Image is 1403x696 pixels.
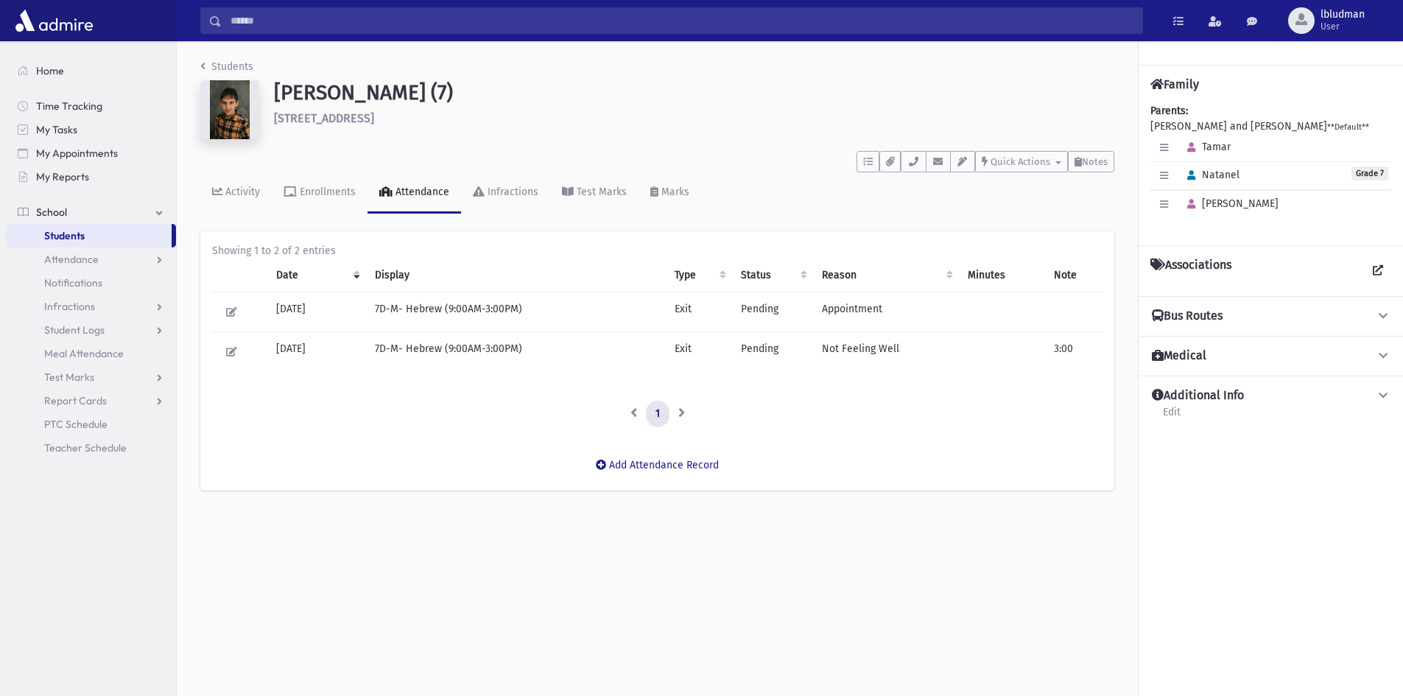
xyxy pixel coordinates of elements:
[44,441,127,454] span: Teacher Schedule
[6,342,176,365] a: Meal Attendance
[1181,169,1240,181] span: Natanel
[44,394,107,407] span: Report Cards
[6,295,176,318] a: Infractions
[646,401,669,427] a: 1
[1150,105,1188,117] b: Parents:
[732,332,812,372] td: Pending
[274,80,1114,105] h1: [PERSON_NAME] (7)
[222,186,260,198] div: Activity
[732,259,812,292] th: Status: activate to sort column ascending
[36,123,77,136] span: My Tasks
[1150,388,1391,404] button: Additional Info
[6,271,176,295] a: Notifications
[1150,348,1391,364] button: Medical
[36,99,102,113] span: Time Tracking
[6,412,176,436] a: PTC Schedule
[6,247,176,271] a: Attendance
[36,64,64,77] span: Home
[485,186,538,198] div: Infractions
[461,172,550,214] a: Infractions
[813,259,960,292] th: Reason: activate to sort column ascending
[639,172,701,214] a: Marks
[813,332,960,372] td: Not Feeling Well
[267,259,366,292] th: Date: activate to sort column ascending
[6,59,176,82] a: Home
[200,59,253,80] nav: breadcrumb
[1181,141,1231,153] span: Tamar
[366,259,666,292] th: Display
[6,141,176,165] a: My Appointments
[6,224,172,247] a: Students
[221,301,242,323] button: Edit
[6,389,176,412] a: Report Cards
[36,170,89,183] span: My Reports
[200,172,272,214] a: Activity
[975,151,1068,172] button: Quick Actions
[6,118,176,141] a: My Tasks
[6,200,176,224] a: School
[366,332,666,372] td: 7D-M- Hebrew (9:00AM-3:00PM)
[1082,156,1108,167] span: Notes
[1150,77,1199,91] h4: Family
[666,292,732,332] td: Exit
[813,292,960,332] td: Appointment
[586,452,728,479] button: Add Attendance Record
[1152,309,1223,324] h4: Bus Routes
[44,370,94,384] span: Test Marks
[212,243,1103,259] div: Showing 1 to 2 of 2 entries
[12,6,96,35] img: AdmirePro
[44,418,108,431] span: PTC Schedule
[297,186,356,198] div: Enrollments
[1150,103,1391,233] div: [PERSON_NAME] and [PERSON_NAME]
[658,186,689,198] div: Marks
[1162,404,1181,430] a: Edit
[200,60,253,73] a: Students
[959,259,1045,292] th: Minutes
[6,165,176,189] a: My Reports
[1045,332,1103,372] td: 3:00
[1365,258,1391,284] a: View all Associations
[1045,259,1103,292] th: Note
[1181,197,1279,210] span: [PERSON_NAME]
[1152,388,1244,404] h4: Additional Info
[274,111,1114,125] h6: [STREET_ADDRESS]
[44,276,102,289] span: Notifications
[368,172,461,214] a: Attendance
[666,259,732,292] th: Type: activate to sort column ascending
[267,292,366,332] td: [DATE]
[36,147,118,160] span: My Appointments
[222,7,1142,34] input: Search
[366,292,666,332] td: 7D-M- Hebrew (9:00AM-3:00PM)
[1321,9,1365,21] span: lbludman
[1068,151,1114,172] button: Notes
[1321,21,1365,32] span: User
[393,186,449,198] div: Attendance
[991,156,1050,167] span: Quick Actions
[6,365,176,389] a: Test Marks
[1152,348,1206,364] h4: Medical
[44,253,99,266] span: Attendance
[574,186,627,198] div: Test Marks
[221,341,242,362] button: Edit
[6,436,176,460] a: Teacher Schedule
[267,332,366,372] td: [DATE]
[6,318,176,342] a: Student Logs
[666,332,732,372] td: Exit
[44,229,85,242] span: Students
[732,292,812,332] td: Pending
[1150,258,1231,284] h4: Associations
[1150,309,1391,324] button: Bus Routes
[44,323,105,337] span: Student Logs
[550,172,639,214] a: Test Marks
[272,172,368,214] a: Enrollments
[1351,166,1388,180] span: Grade 7
[6,94,176,118] a: Time Tracking
[36,205,67,219] span: School
[44,300,95,313] span: Infractions
[44,347,124,360] span: Meal Attendance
